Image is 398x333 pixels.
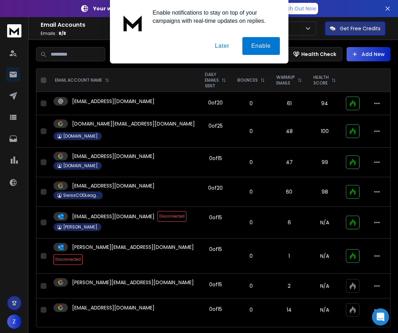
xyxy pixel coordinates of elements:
span: Disconnected [54,254,82,265]
p: N/A [312,306,337,313]
p: [EMAIL_ADDRESS][DOMAIN_NAME] [72,182,155,189]
div: 0 of 15 [209,306,222,313]
p: 0 [236,188,266,195]
p: DAILY EMAILS SENT [205,72,219,89]
p: 0 [236,282,266,290]
td: 60 [271,177,308,207]
p: 0 [236,159,266,166]
p: [DOMAIN_NAME] [63,163,98,169]
div: 0 of 20 [208,99,223,106]
p: [EMAIL_ADDRESS][DOMAIN_NAME] [72,213,155,220]
button: Later [206,37,238,55]
div: 0 of 15 [209,246,222,253]
td: 6 [271,207,308,239]
p: 0 [236,219,266,226]
p: [PERSON_NAME][EMAIL_ADDRESS][DOMAIN_NAME] [72,244,194,251]
td: 99 [308,148,342,177]
p: WARMUP EMAILS [276,75,295,86]
td: 1 [271,239,308,274]
div: 0 of 15 [209,214,222,221]
p: 0 [236,100,266,107]
div: 0 of 25 [208,122,223,129]
div: 0 of 20 [208,184,223,191]
p: SwissCODLeague [63,193,99,198]
span: Disconnected [157,211,186,222]
p: BOUNCES [237,77,258,83]
button: Enable [242,37,280,55]
td: 48 [271,115,308,148]
p: [PERSON_NAME][EMAIL_ADDRESS][DOMAIN_NAME] [72,279,194,286]
td: 47 [271,148,308,177]
div: 0 of 15 [209,155,222,162]
div: Enable notifications to stay on top of your campaigns with real-time updates on replies. [147,9,280,25]
td: 2 [271,274,308,298]
td: 94 [308,92,342,115]
p: HEALTH SCORE [313,75,329,86]
p: 0 [236,306,266,313]
td: 98 [308,177,342,207]
button: Z [7,314,21,329]
p: [PERSON_NAME] [63,224,97,230]
p: N/A [312,252,337,260]
p: N/A [312,282,337,290]
td: 100 [308,115,342,148]
p: [EMAIL_ADDRESS][DOMAIN_NAME] [72,304,155,311]
div: Open Intercom Messenger [372,308,389,326]
p: 0 [236,128,266,135]
p: [DOMAIN_NAME][EMAIL_ADDRESS][DOMAIN_NAME] [72,120,195,127]
p: N/A [312,219,337,226]
img: notification icon [119,9,147,37]
div: 0 of 15 [209,281,222,288]
p: [EMAIL_ADDRESS][DOMAIN_NAME] [72,98,155,105]
div: EMAIL ACCOUNT NAME [55,77,109,83]
td: 14 [271,298,308,322]
p: 0 [236,252,266,260]
p: [DOMAIN_NAME] [63,133,98,139]
p: [EMAIL_ADDRESS][DOMAIN_NAME] [72,153,155,160]
td: 61 [271,92,308,115]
